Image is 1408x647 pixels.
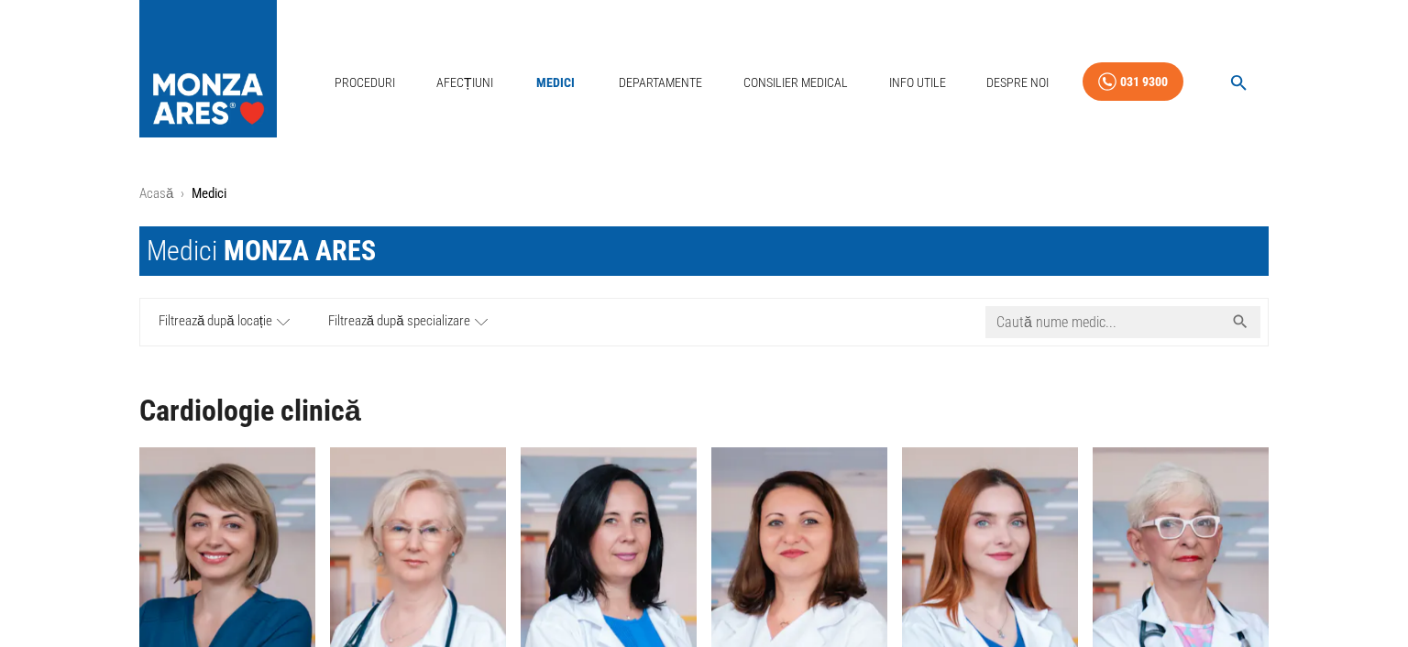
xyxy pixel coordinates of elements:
a: Filtrează după specializare [309,299,507,345]
a: Acasă [139,185,173,202]
span: Filtrează după locație [159,311,272,334]
div: Medici [147,234,376,269]
li: › [181,183,184,204]
span: Filtrează după specializare [328,311,470,334]
div: 031 9300 [1120,71,1168,93]
a: Proceduri [327,64,402,102]
span: MONZA ARES [224,235,376,267]
a: 031 9300 [1083,62,1183,102]
a: Consilier Medical [736,64,855,102]
nav: breadcrumb [139,183,1269,204]
a: Despre Noi [979,64,1056,102]
a: Medici [526,64,585,102]
a: Info Utile [882,64,953,102]
a: Departamente [611,64,709,102]
a: Afecțiuni [429,64,500,102]
p: Medici [192,183,226,204]
h1: Cardiologie clinică [139,395,1269,427]
a: Filtrează după locație [140,299,309,345]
